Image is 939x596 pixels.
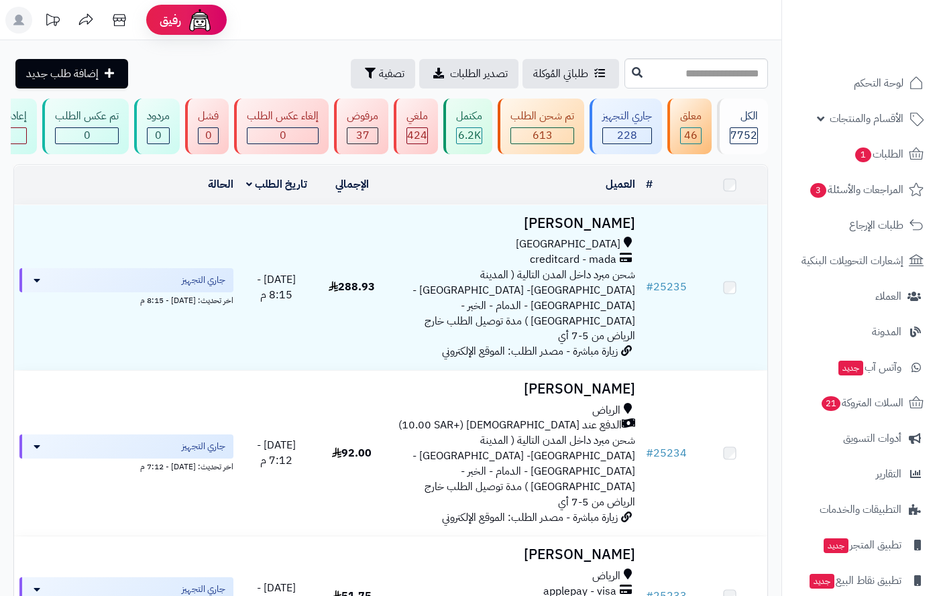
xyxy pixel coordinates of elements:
a: العميل [606,176,635,192]
div: 424 [407,128,427,143]
div: مردود [147,109,170,124]
span: أدوات التسويق [843,429,901,448]
span: 288.93 [329,279,375,295]
span: # [646,445,653,461]
a: التطبيقات والخدمات [790,493,931,526]
span: التطبيقات والخدمات [820,500,901,519]
span: إضافة طلب جديد [26,66,99,82]
img: ai-face.png [186,7,213,34]
span: جديد [824,538,848,553]
div: إلغاء عكس الطلب [247,109,319,124]
span: المراجعات والأسئلة [809,180,903,199]
div: 46 [681,128,701,143]
span: زيارة مباشرة - مصدر الطلب: الموقع الإلكتروني [442,510,618,526]
span: زيارة مباشرة - مصدر الطلب: الموقع الإلكتروني [442,343,618,359]
a: فشل 0 [182,99,231,154]
span: لوحة التحكم [854,74,903,93]
span: تصدير الطلبات [450,66,508,82]
span: التقارير [876,465,901,483]
div: تم شحن الطلب [510,109,574,124]
span: جاري التجهيز [182,583,225,596]
a: التقارير [790,458,931,490]
div: مكتمل [456,109,482,124]
a: طلباتي المُوكلة [522,59,619,88]
div: اخر تحديث: [DATE] - 8:15 م [19,292,233,306]
a: الحالة [208,176,233,192]
div: مرفوض [347,109,378,124]
span: الطلبات [854,145,903,164]
a: تطبيق المتجرجديد [790,529,931,561]
span: تطبيق المتجر [822,536,901,554]
div: معلق [680,109,702,124]
a: أدوات التسويق [790,422,931,455]
a: #25235 [646,279,687,295]
span: 0 [84,127,91,143]
a: طلبات الإرجاع [790,209,931,241]
span: جاري التجهيز [182,440,225,453]
div: تم عكس الطلب [55,109,119,124]
span: شحن مبرد داخل المدن التالية ( المدينة [GEOGRAPHIC_DATA]- [GEOGRAPHIC_DATA] - [GEOGRAPHIC_DATA] - ... [412,432,635,510]
button: تصفية [351,59,415,88]
div: 0 [199,128,218,143]
span: شحن مبرد داخل المدن التالية ( المدينة [GEOGRAPHIC_DATA]- [GEOGRAPHIC_DATA] - [GEOGRAPHIC_DATA] - ... [412,267,635,344]
span: المدونة [872,322,901,341]
div: 37 [347,128,378,143]
span: 92.00 [332,445,372,461]
span: 1 [855,147,871,162]
a: الإجمالي [335,176,369,192]
span: جديد [810,574,834,589]
span: السلات المتروكة [820,394,903,412]
div: جاري التجهيز [602,109,652,124]
a: جاري التجهيز 228 [587,99,665,154]
a: تم عكس الطلب 0 [40,99,131,154]
div: 228 [603,128,651,143]
span: # [646,279,653,295]
div: 6225 [457,128,482,143]
div: 0 [247,128,318,143]
a: إلغاء عكس الطلب 0 [231,99,331,154]
div: الكل [730,109,758,124]
span: 0 [205,127,212,143]
span: 46 [684,127,698,143]
div: 0 [56,128,118,143]
a: المراجعات والأسئلة3 [790,174,931,206]
span: 424 [407,127,427,143]
a: مكتمل 6.2K [441,99,495,154]
span: 6.2K [458,127,481,143]
span: تصفية [379,66,404,82]
a: العملاء [790,280,931,312]
span: 0 [280,127,286,143]
span: طلبات الإرجاع [849,216,903,235]
a: مردود 0 [131,99,182,154]
a: الطلبات1 [790,138,931,170]
div: فشل [198,109,219,124]
span: الرياض [592,403,620,418]
span: 21 [822,396,840,411]
div: 613 [511,128,573,143]
a: الكل7752 [714,99,771,154]
span: 0 [155,127,162,143]
span: جاري التجهيز [182,274,225,287]
span: 3 [810,183,826,198]
a: #25234 [646,445,687,461]
span: العملاء [875,287,901,306]
span: [GEOGRAPHIC_DATA] [516,237,620,252]
span: [DATE] - 8:15 م [257,272,296,303]
span: [DATE] - 7:12 م [257,437,296,469]
h3: [PERSON_NAME] [395,547,635,562]
span: تطبيق نقاط البيع [808,571,901,590]
span: جديد [838,361,863,375]
div: 0 [148,128,169,143]
a: إشعارات التحويلات البنكية [790,245,931,277]
span: طلباتي المُوكلة [533,66,588,82]
a: مرفوض 37 [331,99,391,154]
span: رفيق [160,12,181,28]
span: creditcard - mada [530,252,616,267]
a: وآتس آبجديد [790,351,931,383]
a: ملغي 424 [391,99,441,154]
div: اخر تحديث: [DATE] - 7:12 م [19,459,233,473]
a: تحديثات المنصة [36,7,69,37]
a: معلق 46 [665,99,714,154]
span: إشعارات التحويلات البنكية [802,251,903,270]
span: 7752 [730,127,757,143]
